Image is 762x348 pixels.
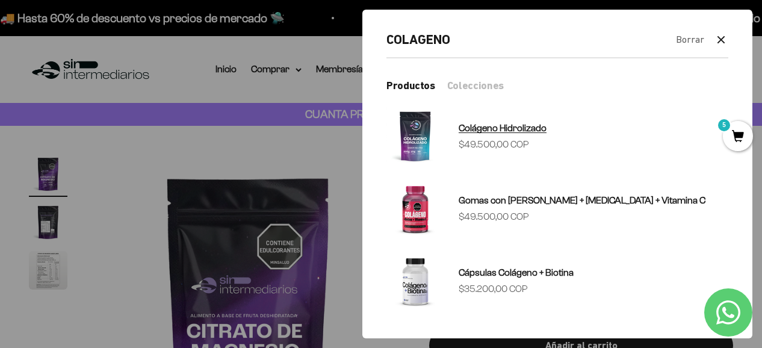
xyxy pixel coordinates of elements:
img: Cápsulas Colágeno + Biotina [386,252,444,309]
span: Colágeno Hidrolizado [459,123,547,133]
sale-price: $49.500,00 COP [459,137,529,152]
img: Colágeno Hidrolizado [386,107,444,165]
sale-price: $49.500,00 COP [459,209,529,225]
mark: 5 [717,118,731,132]
a: Cápsulas Colágeno + Biotina $35.200,00 COP [386,252,728,309]
input: Buscar [386,29,666,50]
button: Productos [386,78,435,93]
span: Gomas con [PERSON_NAME] + [MEDICAL_DATA] + Vitamina C [459,195,705,205]
a: Colágeno Hidrolizado $49.500,00 COP [386,107,728,165]
a: 5 [723,131,753,144]
sale-price: $35.200,00 COP [459,281,528,297]
span: Cápsulas Colágeno + Biotina [459,267,574,278]
a: Gomas con [PERSON_NAME] + [MEDICAL_DATA] + Vitamina C $49.500,00 COP [386,179,728,237]
img: Gomas con Colageno + Biotina + Vitamina C [386,179,444,237]
button: Colecciones [447,78,504,93]
button: Borrar [676,32,704,48]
